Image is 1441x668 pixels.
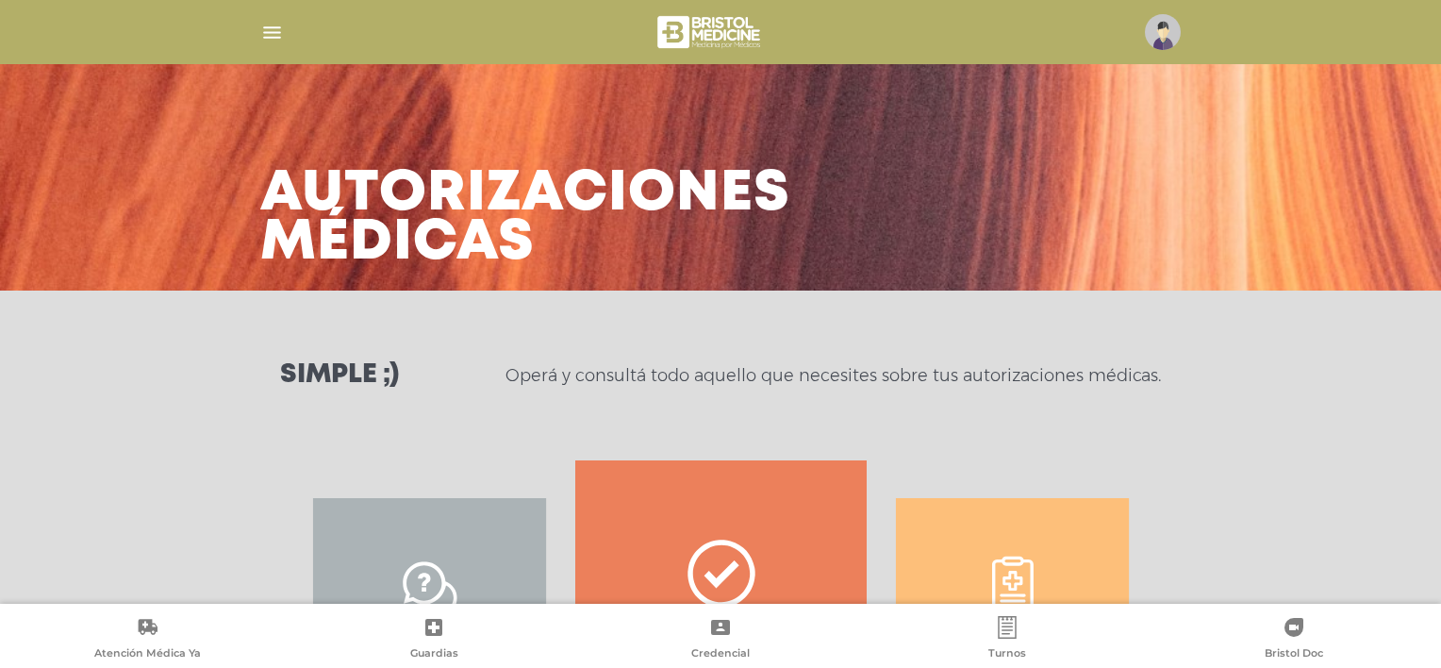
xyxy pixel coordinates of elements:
[988,646,1026,663] span: Turnos
[1151,616,1437,664] a: Bristol Doc
[577,616,864,664] a: Credencial
[280,362,399,389] h3: Simple ;)
[1265,646,1323,663] span: Bristol Doc
[1145,14,1181,50] img: profile-placeholder.svg
[505,364,1161,387] p: Operá y consultá todo aquello que necesites sobre tus autorizaciones médicas.
[4,616,290,664] a: Atención Médica Ya
[260,21,284,44] img: Cober_menu-lines-white.svg
[410,646,458,663] span: Guardias
[691,646,750,663] span: Credencial
[654,9,767,55] img: bristol-medicine-blanco.png
[260,170,790,268] h3: Autorizaciones médicas
[94,646,201,663] span: Atención Médica Ya
[864,616,1151,664] a: Turnos
[290,616,577,664] a: Guardias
